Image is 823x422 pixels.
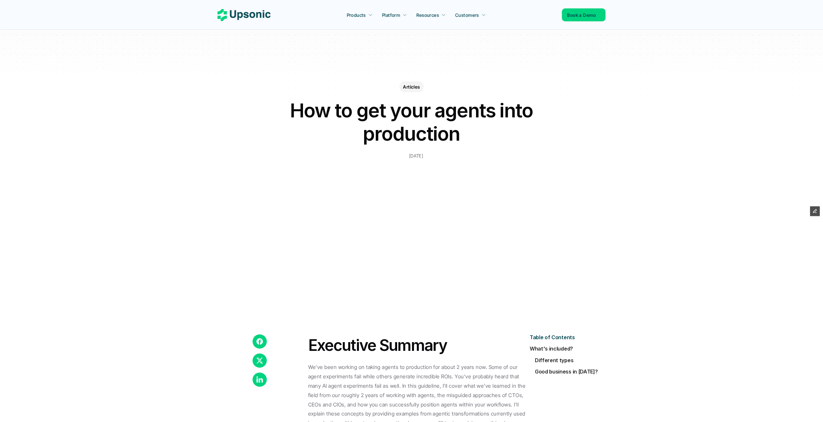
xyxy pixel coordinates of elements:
[535,357,603,363] p: Different types
[535,369,603,375] p: Good business in [DATE]?
[308,334,529,356] h2: Executive Summary
[567,12,596,18] span: Book a Demo
[417,12,439,18] p: Resources
[382,12,400,18] p: Platform
[810,206,820,216] button: Edit Framer Content
[343,9,376,21] a: Products
[530,346,603,352] p: What's included?
[282,99,541,145] h1: How to get your agents into production
[409,152,423,160] p: [DATE]
[347,12,366,18] p: Products
[530,334,603,341] p: Table of Contents
[455,12,479,18] p: Customers
[403,83,420,90] p: Articles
